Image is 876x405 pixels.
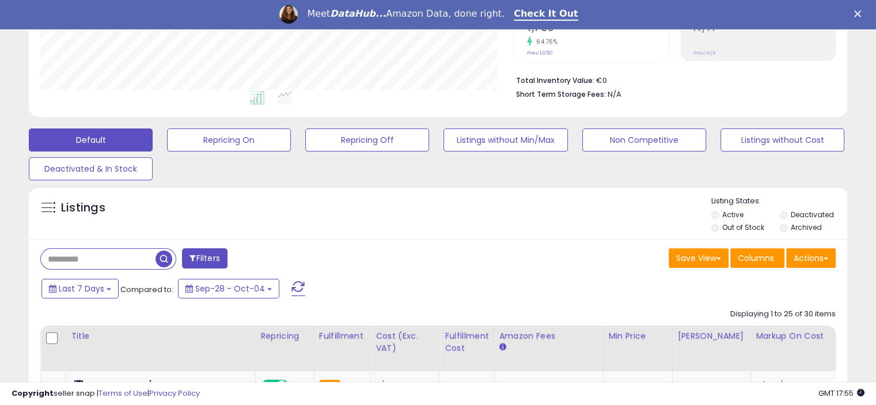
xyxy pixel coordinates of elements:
[516,89,606,99] b: Short Term Storage Fees:
[499,330,598,342] div: Amazon Fees
[61,200,105,216] h5: Listings
[720,128,844,152] button: Listings without Cost
[751,325,860,371] th: The percentage added to the cost of goods (COGS) that forms the calculator for Min & Max prices.
[445,330,489,354] div: Fulfillment Cost
[98,388,147,399] a: Terms of Use
[677,330,746,342] div: [PERSON_NAME]
[669,248,729,268] button: Save View
[818,388,864,399] span: 2025-10-12 17:55 GMT
[178,279,279,298] button: Sep-28 - Oct-04
[790,210,833,219] label: Deactivated
[722,222,764,232] label: Out of Stock
[279,5,298,24] img: Profile image for Georgie
[790,222,821,232] label: Archived
[443,128,567,152] button: Listings without Min/Max
[305,128,429,152] button: Repricing Off
[730,309,836,320] div: Displaying 1 to 25 of 30 items
[29,128,153,152] button: Default
[711,196,847,207] p: Listing States:
[149,388,200,399] a: Privacy Policy
[29,157,153,180] button: Deactivated & In Stock
[41,279,119,298] button: Last 7 Days
[532,37,558,46] small: 64.76%
[514,8,578,21] a: Check It Out
[59,283,104,294] span: Last 7 Days
[182,248,227,268] button: Filters
[527,21,669,36] h2: 1,730
[12,388,200,399] div: seller snap | |
[330,8,386,19] i: DataHub...
[608,330,668,342] div: Min Price
[527,50,553,56] small: Prev: 1,050
[319,330,366,342] div: Fulfillment
[786,248,836,268] button: Actions
[608,89,621,100] span: N/A
[12,388,54,399] strong: Copyright
[260,330,309,342] div: Repricing
[730,248,784,268] button: Columns
[738,252,774,264] span: Columns
[516,75,594,85] b: Total Inventory Value:
[756,330,855,342] div: Markup on Cost
[693,21,835,36] h2: N/A
[693,50,716,56] small: Prev: N/A
[376,330,435,354] div: Cost (Exc. VAT)
[195,283,265,294] span: Sep-28 - Oct-04
[582,128,706,152] button: Non Competitive
[722,210,744,219] label: Active
[516,73,827,86] li: €0
[499,342,506,353] small: Amazon Fees.
[307,8,505,20] div: Meet Amazon Data, done right.
[167,128,291,152] button: Repricing On
[71,330,251,342] div: Title
[854,10,866,17] div: Close
[120,284,173,295] span: Compared to:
